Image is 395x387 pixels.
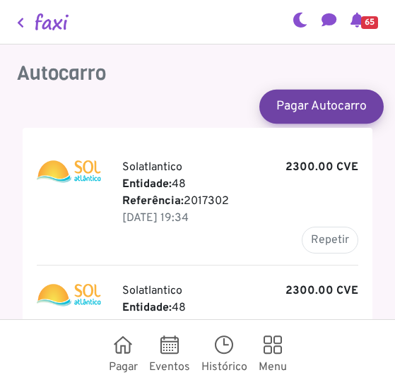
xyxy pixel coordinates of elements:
p: 2017302 [122,193,358,210]
b: Referência: [122,318,184,332]
p: Solatlantico [122,159,358,176]
p: 48 [122,299,358,316]
p: 4003835 [122,316,358,333]
img: Solatlantico [37,159,101,184]
b: 2300.00 CVE [285,282,358,299]
a: Pagar Autocarro [259,89,384,123]
a: Pagar [103,326,143,381]
b: 2300.00 CVE [285,159,358,176]
img: Solatlantico [37,282,101,307]
span: 65 [361,16,378,29]
b: Referência: [122,194,184,208]
p: 30 Sep 2025, 20:34 [122,210,358,227]
p: 48 [122,176,358,193]
a: Histórico [196,326,253,381]
h3: Autocarro [17,61,378,85]
a: Menu [253,326,293,381]
p: Solatlantico [122,282,358,299]
b: Entidade: [122,177,172,191]
b: Entidade: [122,301,172,315]
button: Repetir [302,227,358,254]
a: Eventos [143,326,196,381]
